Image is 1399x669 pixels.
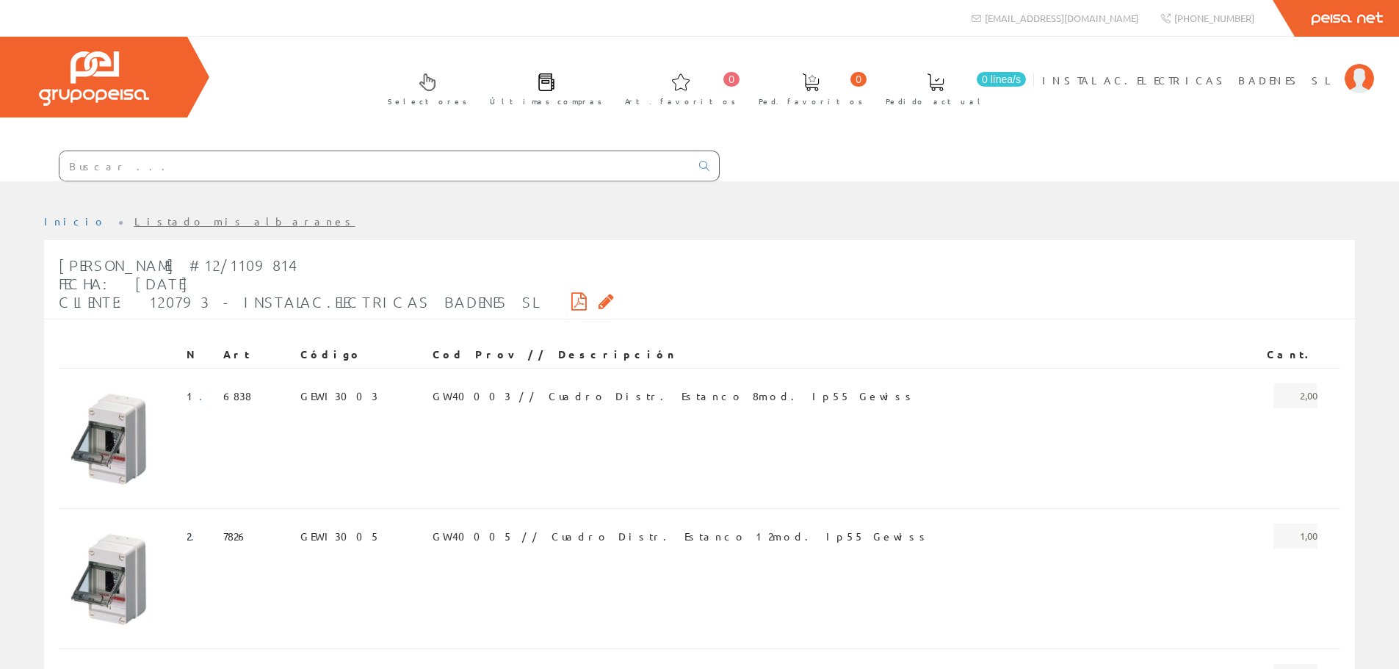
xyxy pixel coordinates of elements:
a: INSTALAC.ELECTRICAS BADENES SL [1042,61,1374,75]
span: Últimas compras [490,94,602,109]
span: 7826 [223,524,248,549]
a: . [199,389,212,402]
span: 1 [187,383,212,408]
span: INSTALAC.ELECTRICAS BADENES SL [1042,73,1337,87]
i: Descargar PDF [571,296,587,306]
img: Foto artículo (120.39473684211x150) [65,524,153,634]
span: [EMAIL_ADDRESS][DOMAIN_NAME] [985,12,1138,24]
span: GEWI3003 [300,383,377,408]
span: Pedido actual [886,94,986,109]
span: GW40005 // Cuadro Distr. Estanco 12mod. Ip55 Gewiss [433,524,930,549]
th: Art [217,341,294,368]
i: Solicitar por email copia firmada [599,296,614,306]
a: Selectores [373,61,474,115]
span: 1,00 [1273,524,1317,549]
span: 0 línea/s [977,72,1026,87]
a: Listado mis albaranes [134,214,355,228]
span: [PHONE_NUMBER] [1174,12,1254,24]
span: GEWI3005 [300,524,380,549]
a: Últimas compras [475,61,610,115]
th: N [181,341,217,368]
th: Código [294,341,427,368]
span: 6838 [223,383,251,408]
span: 2 [187,524,203,549]
span: Art. favoritos [625,94,736,109]
a: Inicio [44,214,106,228]
span: 2,00 [1273,383,1317,408]
span: [PERSON_NAME] #12/1109814 Fecha: [DATE] Cliente: 120793 - INSTALAC.ELECTRICAS BADENES SL [59,256,536,311]
span: 0 [723,72,740,87]
span: 0 [850,72,867,87]
th: Cod Prov // Descripción [427,341,1234,368]
th: Cant. [1234,341,1323,368]
a: . [191,529,203,543]
img: Foto artículo (120.39473684211x150) [65,383,153,493]
span: GW40003 // Cuadro Distr. Estanco 8mod. Ip55 Gewiss [433,383,916,408]
span: Selectores [388,94,467,109]
input: Buscar ... [59,151,690,181]
img: Grupo Peisa [39,51,149,106]
span: Ped. favoritos [759,94,863,109]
